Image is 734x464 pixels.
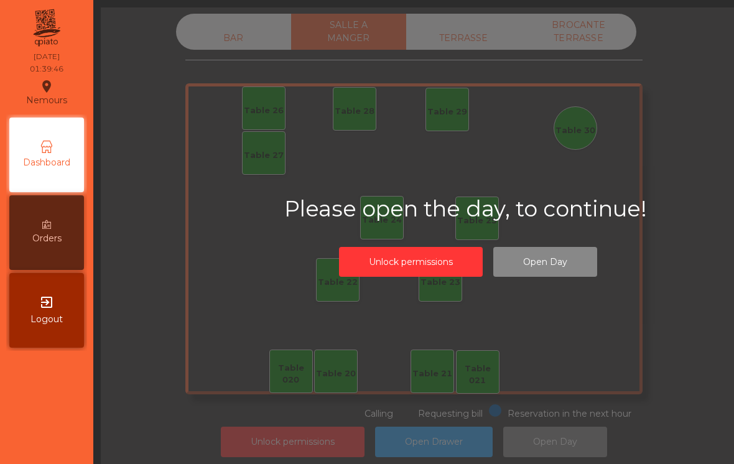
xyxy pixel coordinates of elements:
i: location_on [39,79,54,94]
i: exit_to_app [39,295,54,310]
h2: Please open the day, to continue! [284,196,651,222]
div: [DATE] [34,51,60,62]
button: Open Day [493,247,597,277]
img: qpiato [31,6,62,50]
span: Orders [32,232,62,245]
span: Logout [30,313,63,326]
span: Dashboard [23,156,70,169]
div: 01:39:46 [30,63,63,75]
button: Unlock permissions [339,247,483,277]
div: Nemours [26,77,67,108]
